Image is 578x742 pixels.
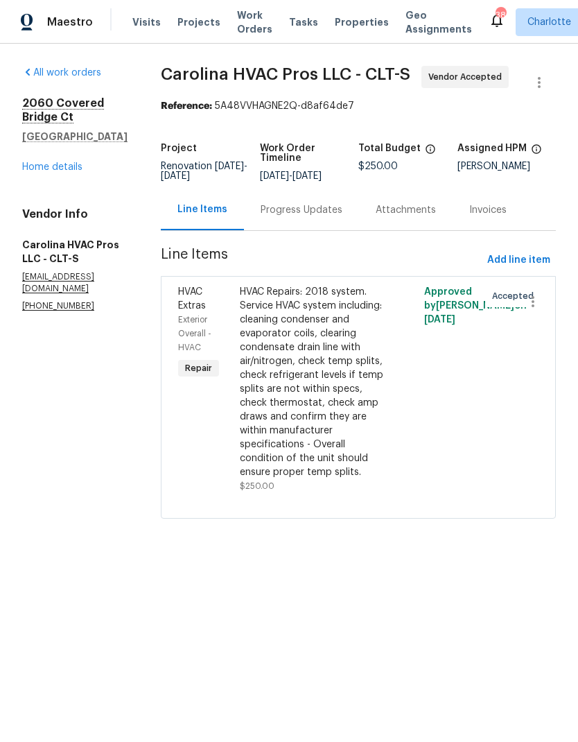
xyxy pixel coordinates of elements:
[531,144,542,162] span: The hpm assigned to this work order.
[22,207,128,221] h4: Vendor Info
[482,248,556,273] button: Add line item
[161,171,190,181] span: [DATE]
[161,66,410,83] span: Carolina HVAC Pros LLC - CLT-S
[424,315,455,325] span: [DATE]
[469,203,507,217] div: Invoices
[527,15,571,29] span: Charlotte
[177,15,220,29] span: Projects
[161,162,247,181] span: -
[215,162,244,171] span: [DATE]
[358,144,421,153] h5: Total Budget
[240,482,274,490] span: $250.00
[237,8,272,36] span: Work Orders
[358,162,398,171] span: $250.00
[161,101,212,111] b: Reference:
[22,68,101,78] a: All work orders
[178,287,206,311] span: HVAC Extras
[487,252,550,269] span: Add line item
[289,17,318,27] span: Tasks
[240,285,385,479] div: HVAC Repairs: 2018 system. Service HVAC system including: cleaning condenser and evaporator coils...
[161,144,197,153] h5: Project
[261,203,342,217] div: Progress Updates
[179,361,218,375] span: Repair
[292,171,322,181] span: [DATE]
[376,203,436,217] div: Attachments
[161,248,482,273] span: Line Items
[47,15,93,29] span: Maestro
[457,144,527,153] h5: Assigned HPM
[22,238,128,266] h5: Carolina HVAC Pros LLC - CLT-S
[260,171,289,181] span: [DATE]
[260,171,322,181] span: -
[496,8,505,22] div: 38
[132,15,161,29] span: Visits
[335,15,389,29] span: Properties
[178,316,211,352] span: Exterior Overall - HVAC
[161,99,556,113] div: 5A48VVHAGNE2Q-d8af64de7
[260,144,359,163] h5: Work Order Timeline
[177,202,227,216] div: Line Items
[457,162,557,171] div: [PERSON_NAME]
[424,287,527,325] span: Approved by [PERSON_NAME] on
[428,70,507,84] span: Vendor Accepted
[492,289,539,303] span: Accepted
[22,162,82,172] a: Home details
[405,8,472,36] span: Geo Assignments
[425,144,436,162] span: The total cost of line items that have been proposed by Opendoor. This sum includes line items th...
[161,162,247,181] span: Renovation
